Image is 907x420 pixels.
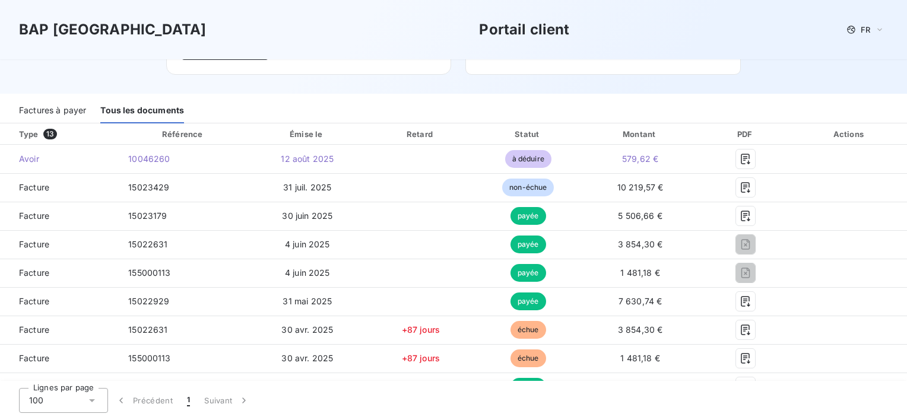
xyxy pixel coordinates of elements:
span: 1 [187,394,190,406]
span: Facture [9,352,109,364]
button: Précédent [108,388,180,413]
span: 4 juin 2025 [285,239,330,249]
span: 1 481,18 € [620,268,660,278]
span: payée [510,292,546,310]
div: Actions [795,128,905,140]
button: 1 [180,388,197,413]
div: Montant [583,128,697,140]
div: Factures à payer [19,98,86,123]
span: 15022929 [128,296,169,306]
span: 30 avr. 2025 [281,353,333,363]
div: Émise le [250,128,364,140]
span: non-échue [502,179,554,196]
div: PDF [702,128,790,140]
span: Avoir [9,153,109,165]
span: Facture [9,238,109,250]
span: 15022631 [128,324,167,335]
span: 10 219,57 € [617,182,664,192]
h3: BAP [GEOGRAPHIC_DATA] [19,19,206,40]
div: Tous les documents [100,98,184,123]
span: 31 juil. 2025 [283,182,331,192]
h3: Portail client [479,19,569,40]
span: +87 jours [402,353,440,363]
span: échue [510,321,546,339]
span: 7 630,74 € [619,296,662,306]
span: payée [510,264,546,282]
div: Type [12,128,116,140]
span: 15022631 [128,239,167,249]
span: 579,62 € [622,154,658,164]
span: 1 481,18 € [620,353,660,363]
span: 30 juin 2025 [282,211,332,221]
span: 3 854,30 € [618,239,663,249]
button: Suivant [197,388,257,413]
div: Référence [162,129,202,139]
span: 155000113 [128,268,170,278]
span: 4 juin 2025 [285,268,330,278]
span: FR [861,25,870,34]
span: payée [510,236,546,253]
span: Facture [9,295,109,307]
span: 15023179 [128,211,167,221]
div: Retard [369,128,472,140]
span: échue [510,349,546,367]
span: Facture [9,267,109,279]
span: 3 854,30 € [618,324,663,335]
span: 13 [43,129,57,139]
div: Statut [477,128,579,140]
span: 5 506,66 € [618,211,662,221]
span: 100 [29,394,43,406]
span: Facture [9,182,109,193]
span: +87 jours [402,324,440,335]
span: 155000113 [128,353,170,363]
span: 30 avr. 2025 [281,324,333,335]
span: Facture [9,324,109,336]
span: Facture [9,210,109,222]
span: payée [510,378,546,396]
span: 10046260 [128,154,170,164]
span: 31 mai 2025 [283,296,332,306]
span: payée [510,207,546,225]
span: à déduire [505,150,551,168]
span: 12 août 2025 [281,154,334,164]
span: 15023429 [128,182,169,192]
